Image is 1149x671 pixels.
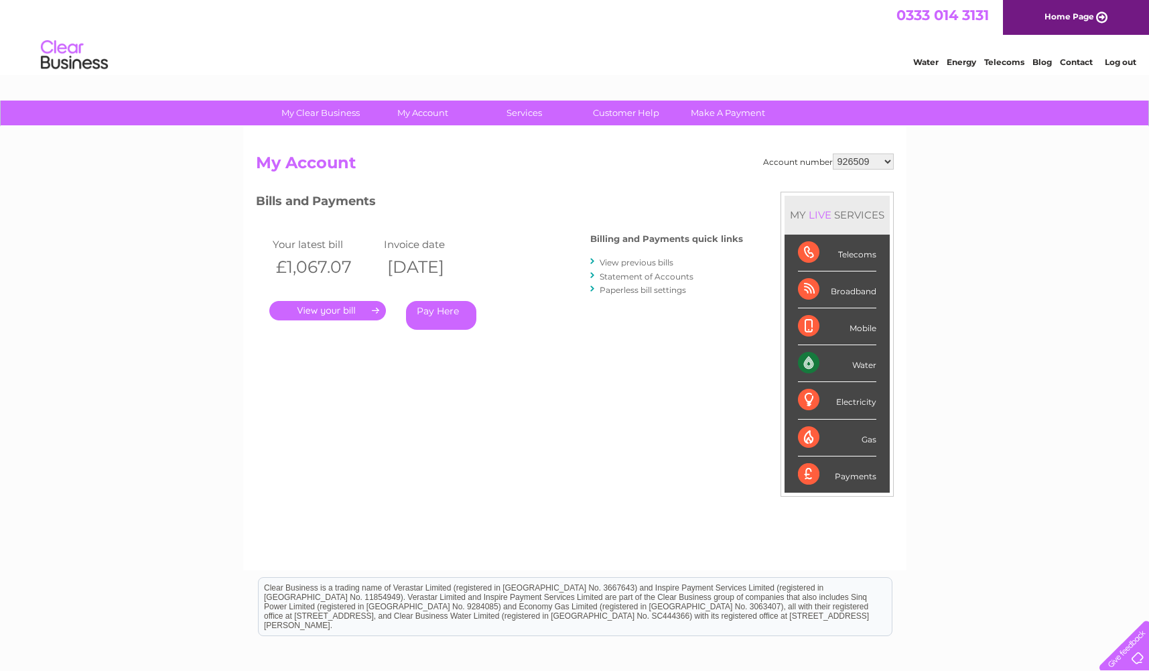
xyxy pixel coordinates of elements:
a: Pay Here [406,301,476,330]
a: Make A Payment [673,101,783,125]
th: £1,067.07 [269,253,381,281]
th: [DATE] [381,253,492,281]
div: MY SERVICES [785,196,890,234]
a: Customer Help [571,101,681,125]
div: Clear Business is a trading name of Verastar Limited (registered in [GEOGRAPHIC_DATA] No. 3667643... [259,7,892,65]
a: Contact [1060,57,1093,67]
a: Services [469,101,580,125]
a: 0333 014 3131 [896,7,989,23]
div: Mobile [798,308,876,345]
a: Blog [1032,57,1052,67]
a: . [269,301,386,320]
div: Telecoms [798,235,876,271]
a: Log out [1105,57,1136,67]
a: Paperless bill settings [600,285,686,295]
a: View previous bills [600,257,673,267]
div: LIVE [806,208,834,221]
div: Electricity [798,382,876,419]
td: Your latest bill [269,235,381,253]
div: Account number [763,154,894,170]
a: Energy [947,57,976,67]
a: My Account [367,101,478,125]
a: Telecoms [984,57,1024,67]
div: Payments [798,456,876,493]
h4: Billing and Payments quick links [590,234,743,244]
a: Water [913,57,939,67]
h3: Bills and Payments [256,192,743,215]
td: Invoice date [381,235,492,253]
div: Water [798,345,876,382]
a: Statement of Accounts [600,271,693,282]
h2: My Account [256,154,894,179]
a: My Clear Business [265,101,376,125]
div: Broadband [798,271,876,308]
img: logo.png [40,35,109,76]
div: Gas [798,420,876,456]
